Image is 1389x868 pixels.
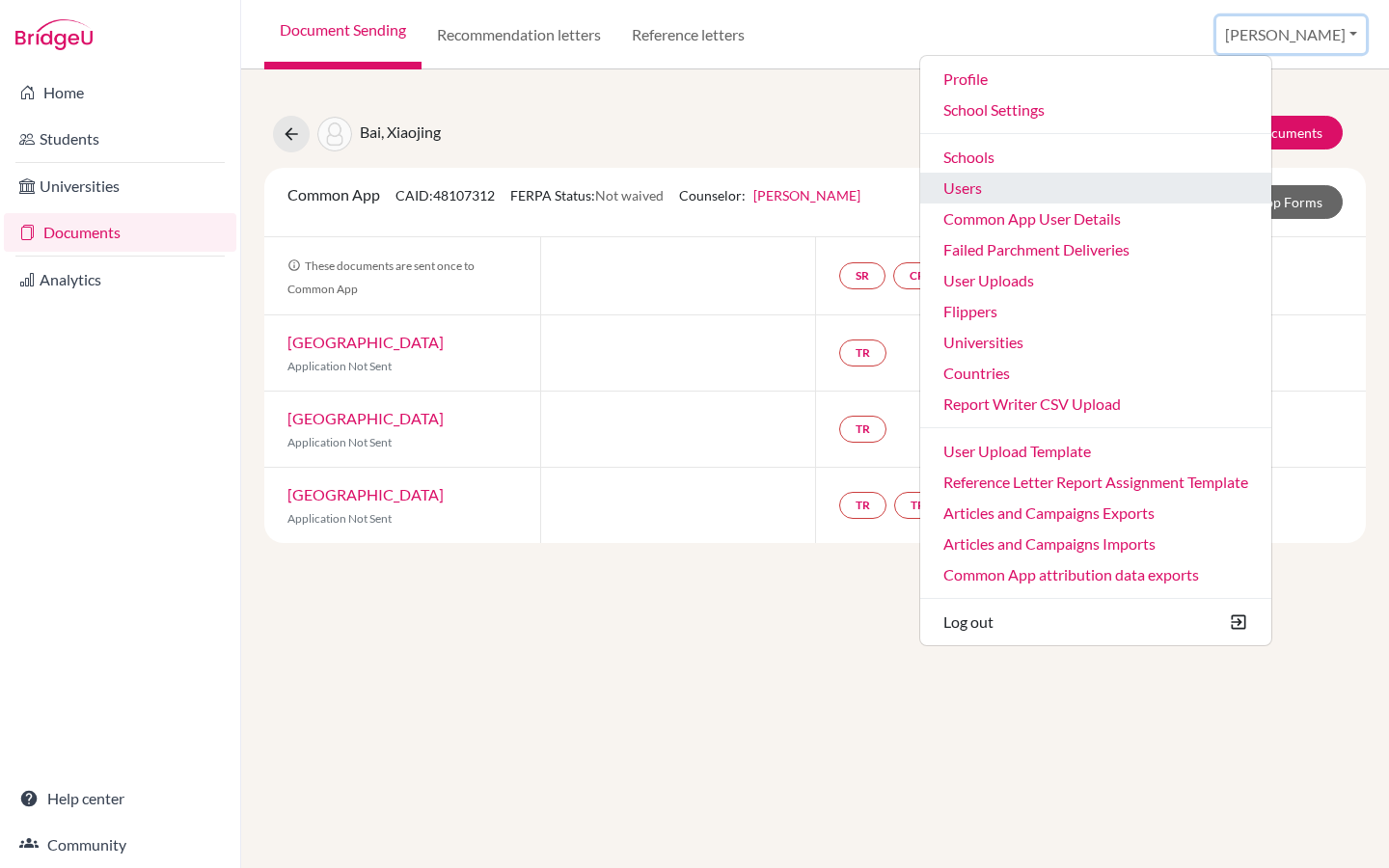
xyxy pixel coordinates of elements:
[287,333,444,351] a: [GEOGRAPHIC_DATA]
[893,262,941,289] a: CR
[395,187,495,203] span: CAID: 48107312
[4,779,236,818] a: Help center
[360,122,441,141] span: Bai, Xiaojing
[4,167,236,205] a: Universities
[920,265,1271,296] a: User Uploads
[595,187,664,203] span: Not waived
[920,529,1271,559] a: Articles and Campaigns Imports
[753,187,860,203] a: [PERSON_NAME]
[920,467,1271,498] a: Reference Letter Report Assignment Template
[287,359,392,373] span: Application Not Sent
[679,187,860,203] span: Counselor:
[920,95,1271,125] a: School Settings
[510,187,664,203] span: FERPA Status:
[4,213,236,252] a: Documents
[15,19,93,50] img: Bridge-U
[920,498,1271,529] a: Articles and Campaigns Exports
[839,416,886,443] a: TR
[287,258,475,296] span: These documents are sent once to Common App
[1216,16,1366,53] button: [PERSON_NAME]
[920,142,1271,173] a: Schools
[920,607,1271,637] button: Log out
[920,173,1271,203] a: Users
[920,358,1271,389] a: Countries
[920,203,1271,234] a: Common App User Details
[4,120,236,158] a: Students
[287,511,392,526] span: Application Not Sent
[894,492,941,519] a: TR
[287,185,380,203] span: Common App
[920,234,1271,265] a: Failed Parchment Deliveries
[920,389,1271,420] a: Report Writer CSV Upload
[4,826,236,864] a: Community
[287,435,392,449] span: Application Not Sent
[920,559,1271,590] a: Common App attribution data exports
[839,339,886,366] a: TR
[920,64,1271,95] a: Profile
[4,73,236,112] a: Home
[4,260,236,299] a: Analytics
[287,485,444,503] a: [GEOGRAPHIC_DATA]
[839,492,886,519] a: TR
[919,55,1272,646] ul: [PERSON_NAME]
[920,327,1271,358] a: Universities
[920,436,1271,467] a: User Upload Template
[839,262,885,289] a: SR
[920,296,1271,327] a: Flippers
[287,409,444,427] a: [GEOGRAPHIC_DATA]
